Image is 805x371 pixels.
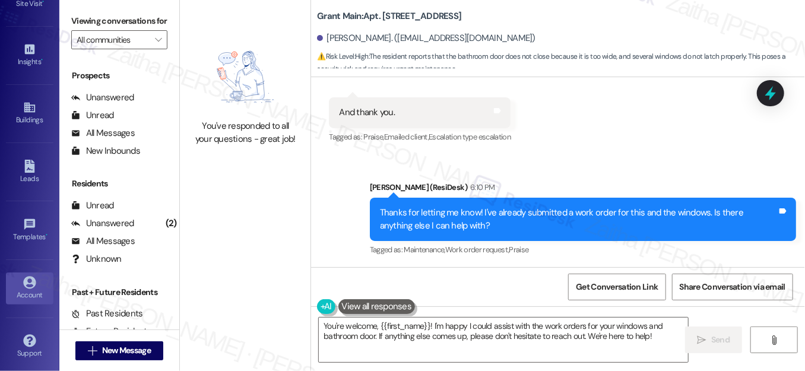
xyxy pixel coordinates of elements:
div: You've responded to all your questions - great job! [193,120,297,145]
span: Escalation type escalation [429,132,511,142]
div: Unknown [71,253,122,265]
div: New Inbounds [71,145,140,157]
div: (2) [163,214,180,233]
a: Support [6,331,53,363]
div: Thanks for letting me know! I've already submitted a work order for this and the windows. Is ther... [380,207,777,232]
span: Work order request , [445,245,509,255]
textarea: You're welcome, {{first_name}}! I'm happy I could assist with the work orders for your windows an... [319,318,688,362]
span: : The resident reports that the bathroom door does not close because it is too wide, and several ... [317,50,805,76]
div: And thank you. [339,106,395,119]
button: Get Conversation Link [568,274,665,300]
div: Past Residents [71,307,143,320]
span: • [46,231,47,239]
div: Future Residents [71,325,151,338]
span: New Message [102,344,151,357]
i:  [769,335,778,345]
a: Templates • [6,214,53,246]
img: empty-state [196,40,295,114]
span: Get Conversation Link [576,281,658,293]
div: Tagged as: [370,241,796,258]
span: Praise , [363,132,384,142]
span: Share Conversation via email [680,281,785,293]
div: Past + Future Residents [59,286,179,299]
div: Unanswered [71,217,134,230]
div: Tagged as: [329,128,511,145]
div: Unread [71,109,114,122]
input: All communities [77,30,148,49]
label: Viewing conversations for [71,12,167,30]
div: Prospects [59,69,179,82]
button: New Message [75,341,163,360]
div: [PERSON_NAME]. ([EMAIL_ADDRESS][DOMAIN_NAME]) [317,32,535,45]
a: Leads [6,156,53,188]
div: 6:10 PM [467,181,495,194]
i:  [88,346,97,356]
div: Residents [59,177,179,190]
div: [PERSON_NAME] (ResiDesk) [370,181,796,198]
div: Unread [71,199,114,212]
span: Send [711,334,730,346]
div: All Messages [71,127,135,139]
span: Praise [509,245,528,255]
a: Account [6,272,53,305]
div: Unanswered [71,91,134,104]
a: Insights • [6,39,53,71]
i:  [698,335,706,345]
i:  [155,35,161,45]
a: Buildings [6,97,53,129]
div: All Messages [71,235,135,248]
strong: ⚠️ Risk Level: High [317,52,368,61]
span: Emailed client , [384,132,429,142]
span: • [41,56,43,64]
b: Grant Main: Apt. [STREET_ADDRESS] [317,10,461,23]
button: Share Conversation via email [672,274,793,300]
button: Send [685,326,743,353]
span: Maintenance , [404,245,445,255]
